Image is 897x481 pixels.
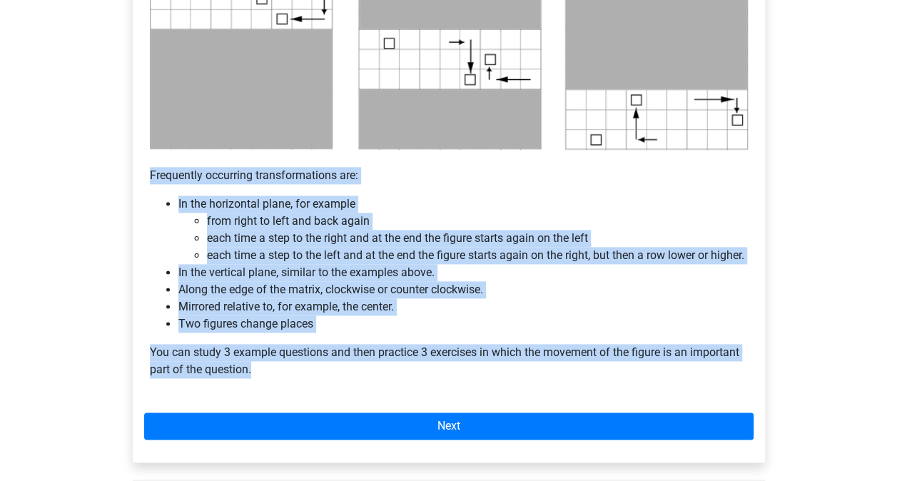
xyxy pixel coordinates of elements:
li: Two figures change places [178,315,748,333]
li: Mirrored relative to, for example, the center. [178,298,748,315]
li: In the horizontal plane, for example [178,196,748,264]
p: Frequently occurring transformations are: [150,150,748,184]
li: from right to left and back again [207,213,748,230]
li: Along the edge of the matrix, clockwise or counter clockwise. [178,281,748,298]
p: You can study 3 example questions and then practice 3 exercises in which the movement of the figu... [150,344,748,378]
a: Next [144,412,754,440]
li: each time a step to the left and at the end the figure starts again on the right, but then a row ... [207,247,748,264]
li: In the vertical plane, similar to the examples above. [178,264,748,281]
li: each time a step to the right and at the end the figure starts again on the left [207,230,748,247]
